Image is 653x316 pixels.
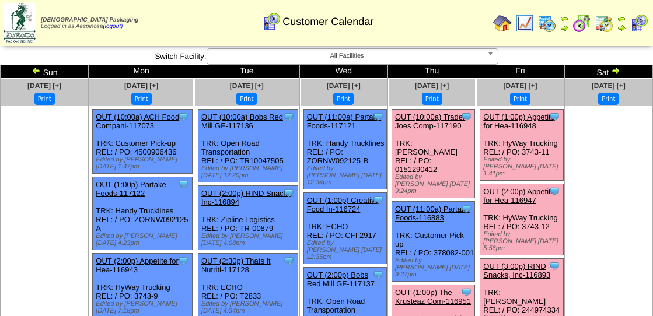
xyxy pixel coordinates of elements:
[460,203,472,215] img: Tooltip
[549,260,560,272] img: Tooltip
[333,93,354,105] button: Print
[480,184,563,255] div: TRK: HyWay Trucking REL: / PO: 3743-12
[395,288,471,306] a: OUT (1:00p) The Krusteaz Com-116951
[503,82,537,90] a: [DATE] [+]
[201,257,271,274] a: OUT (2:30p) Thats It Nutriti-117128
[177,178,189,190] img: Tooltip
[177,255,189,266] img: Tooltip
[392,202,474,282] div: TRK: Customer Pick-up REL: / PO: 378082-001
[549,185,560,197] img: Tooltip
[572,14,591,33] img: calendarblend.gif
[476,65,564,78] td: Fri
[617,23,626,33] img: arrowright.gif
[483,187,555,205] a: OUT (2:00p) Appetite for Hea-116947
[198,110,298,182] div: TRK: Open Road Transportation REL: / PO: TR10047505
[483,231,563,252] div: Edited by [PERSON_NAME] [DATE] 5:56pm
[422,93,442,105] button: Print
[387,65,476,78] td: Thu
[307,271,375,288] a: OUT (2:00p) Bobs Red Mill GF-117137
[537,14,556,33] img: calendarprod.gif
[307,196,379,213] a: OUT (1:00p) Creative Food In-116724
[598,93,619,105] button: Print
[560,14,569,23] img: arrowleft.gif
[41,17,138,23] span: [DEMOGRAPHIC_DATA] Packaging
[93,177,193,250] div: TRK: Handy Trucklines REL: / PO: ZORNW092125-A
[299,65,387,78] td: Wed
[177,111,189,122] img: Tooltip
[283,187,295,199] img: Tooltip
[93,110,193,174] div: TRK: Customer Pick-up REL: / PO: 4500906436
[96,156,192,170] div: Edited by [PERSON_NAME] [DATE] 1:47pm
[230,82,264,90] a: [DATE] [+]
[327,82,361,90] a: [DATE] [+]
[483,113,555,130] a: OUT (1:00p) Appetite for Hea-116948
[27,82,61,90] a: [DATE] [+]
[307,165,386,186] div: Edited by [PERSON_NAME] [DATE] 12:34pm
[96,300,192,314] div: Edited by [PERSON_NAME] [DATE] 7:18pm
[262,12,281,31] img: calendarcustomer.gif
[560,23,569,33] img: arrowright.gif
[41,17,138,30] span: Logged in as Aespinosa
[32,66,41,75] img: arrowleft.gif
[283,255,295,266] img: Tooltip
[201,233,298,247] div: Edited by [PERSON_NAME] [DATE] 4:08pm
[395,205,470,222] a: OUT (11:00a) Partake Foods-116883
[592,82,626,90] a: [DATE] [+]
[372,194,384,206] img: Tooltip
[372,269,384,280] img: Tooltip
[595,14,613,33] img: calendarinout.gif
[611,66,620,75] img: arrowright.gif
[201,165,298,179] div: Edited by [PERSON_NAME] [DATE] 12:20pm
[282,16,373,28] span: Customer Calendar
[303,193,386,264] div: TRK: ECHO REL: / PO: CFI 2917
[307,113,382,130] a: OUT (11:00a) Partake Foods-117121
[96,180,166,198] a: OUT (1:00p) Partake Foods-117122
[303,110,386,189] div: TRK: Handy Trucklines REL: / PO: ZORNW092125-B
[194,65,299,78] td: Tue
[236,93,257,105] button: Print
[131,93,152,105] button: Print
[392,110,474,198] div: TRK: [PERSON_NAME] REL: / PO: 0151290412
[617,14,626,23] img: arrowleft.gif
[1,65,89,78] td: Sun
[515,14,534,33] img: line_graph.gif
[103,23,123,30] a: (logout)
[483,262,550,279] a: OUT (3:00p) RIND Snacks, Inc-116893
[395,257,474,278] div: Edited by [PERSON_NAME] [DATE] 9:27pm
[483,156,563,177] div: Edited by [PERSON_NAME] [DATE] 1:41pm
[630,14,648,33] img: calendarcustomer.gif
[89,65,194,78] td: Mon
[96,257,178,274] a: OUT (2:00p) Appetite for Hea-116943
[212,49,483,63] span: All Facilities
[96,233,192,247] div: Edited by [PERSON_NAME] [DATE] 4:23pm
[4,3,36,43] img: zoroco-logo-small.webp
[564,65,652,78] td: Sat
[124,82,158,90] a: [DATE] [+]
[198,186,298,250] div: TRK: Zipline Logistics REL: / PO: TR-00879
[510,93,530,105] button: Print
[372,111,384,122] img: Tooltip
[283,111,295,122] img: Tooltip
[460,111,472,122] img: Tooltip
[201,189,293,206] a: OUT (2:00p) RIND Snacks, Inc-116894
[96,113,179,130] a: OUT (10:00a) ACH Food Compani-117073
[201,300,298,314] div: Edited by [PERSON_NAME] [DATE] 4:34pm
[34,93,55,105] button: Print
[549,111,560,122] img: Tooltip
[415,82,449,90] a: [DATE] [+]
[460,286,472,298] img: Tooltip
[480,110,563,181] div: TRK: HyWay Trucking REL: / PO: 3743-11
[201,113,283,130] a: OUT (10:00a) Bobs Red Mill GF-117136
[307,240,386,261] div: Edited by [PERSON_NAME] [DATE] 12:35pm
[395,174,474,195] div: Edited by [PERSON_NAME] [DATE] 9:24pm
[395,113,465,130] a: OUT (10:00a) Trader Joes Comp-117190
